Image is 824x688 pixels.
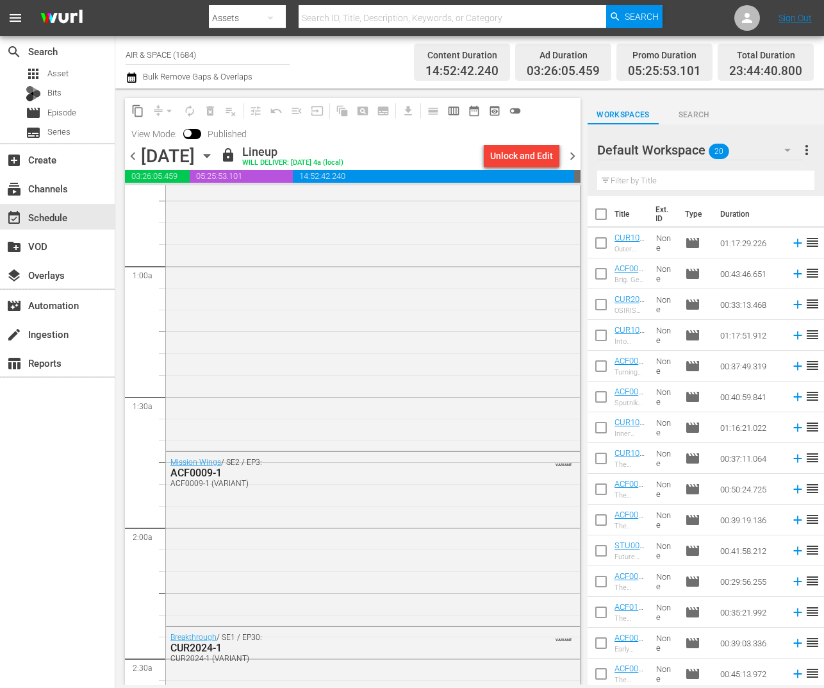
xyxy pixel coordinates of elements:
[614,541,645,598] a: STU0002-1 (STU0002-1 (VARIANT2))
[791,298,805,312] svg: Add to Schedule
[614,430,646,438] div: Inner Planets
[6,153,22,168] span: Create
[651,258,680,289] td: None
[6,44,22,60] span: Search
[715,412,786,443] td: 01:16:21.022
[805,542,820,558] span: reorder
[685,297,700,312] span: Episode
[685,358,700,374] span: Episode
[47,87,62,99] span: Bits
[31,3,92,33] img: ans4CAIJ8jUAAAAAAAAAAAAAAAAAAAAAAAAgQb4GAAAAAAAAAAAAAAAAAAAAAAAAJMjXAAAAAAAAAAAAAAAAAAAAAAAAgAT5G...
[614,645,646,653] div: Early British Jets
[779,13,812,23] a: Sign Out
[128,101,148,121] span: Copy Lineup
[614,356,645,414] a: ACF0089-1 (ACF0089-1 (VARIANT))
[614,245,646,253] div: Outer Planets
[614,276,646,284] div: Brig. Gen. [PERSON_NAME]: Silverplate
[606,5,663,28] button: Search
[805,296,820,312] span: reorder
[651,443,680,474] td: None
[614,196,647,232] th: Title
[685,451,700,466] span: Episode
[715,505,786,535] td: 00:39:19.136
[574,170,581,183] span: 00:15:19.200
[484,144,559,167] button: Unlock and Edit
[715,474,786,505] td: 00:50:24.725
[715,628,786,659] td: 00:39:03.336
[685,666,700,682] span: Episode
[170,633,509,663] div: / SE1 / EP30:
[131,105,144,117] span: content_copy
[6,239,22,255] span: VOD
[685,420,700,435] span: Episode
[791,328,805,342] svg: Add to Schedule
[200,101,220,121] span: Select an event to delete
[685,543,700,558] span: Episode
[614,337,646,346] div: Into Space
[659,108,730,122] span: Search
[729,64,802,79] span: 23:44:40.800
[614,325,645,383] a: CUR1003-1 (CUR1003-1 ([DATE]))
[26,86,41,101] div: Bits
[468,105,481,117] span: date_range_outlined
[220,101,241,121] span: Clear Lineup
[685,482,700,497] span: Episode
[805,419,820,435] span: reorder
[715,535,786,566] td: 00:41:58.212
[266,101,286,121] span: Revert to Primary Episode
[715,566,786,597] td: 00:29:56.255
[425,64,499,79] span: 14:52:42.240
[527,64,600,79] span: 03:26:05.459
[614,294,645,352] a: CUR2029-1 (CUR2029-1 (VARIANT))
[805,512,820,527] span: reorder
[651,566,680,597] td: None
[527,46,600,64] div: Ad Duration
[805,481,820,496] span: reorder
[648,196,677,232] th: Ext. ID
[614,448,645,506] a: CUR1007-1 (CUR1007-1 (VARIANT))
[791,421,805,435] svg: Add to Schedule
[805,604,820,619] span: reorder
[805,666,820,681] span: reorder
[614,399,646,407] div: Sputnik Declassified: Part 1
[179,101,200,121] span: Loop Content
[651,382,680,412] td: None
[715,382,786,412] td: 00:40:59.841
[651,412,680,443] td: None
[715,597,786,628] td: 00:35:21.992
[715,289,786,320] td: 00:33:13.468
[715,228,786,258] td: 01:17:29.226
[6,298,22,314] span: Automation
[805,635,820,650] span: reorder
[791,390,805,404] svg: Add to Schedule
[799,135,814,165] button: more_vert
[47,67,69,80] span: Asset
[125,170,190,183] span: 03:26:05.459
[170,479,509,488] div: ACF0009-1 (VARIANT)
[685,235,700,251] span: Episode
[677,196,713,232] th: Type
[125,129,183,139] span: View Mode:
[651,228,680,258] td: None
[293,170,574,183] span: 14:52:42.240
[464,101,484,121] span: Month Calendar View
[505,101,525,121] span: 24 hours Lineup View is OFF
[715,351,786,382] td: 00:37:49.319
[791,605,805,619] svg: Add to Schedule
[651,505,680,535] td: None
[614,491,646,499] div: The Fighter Mafia: Part 1
[614,264,645,321] a: ACF0029-1 (ACF0029-1 (VARIANT))
[651,535,680,566] td: None
[614,522,646,530] div: The Elephant Plane: Part Two
[614,417,645,475] a: CUR1011-1 (CUR1011-1 (VARIANT))
[651,597,680,628] td: None
[190,170,292,183] span: 05:25:53.101
[614,306,646,315] div: OSIRIS [PERSON_NAME]: Asteroid Hunter & The Asteroid Belt Discovery
[614,583,646,592] div: The Javelin
[685,605,700,620] span: Episode
[791,636,805,650] svg: Add to Schedule
[556,632,572,642] span: VARIANT
[614,614,646,623] div: The Convair Jetliners: Part 2
[614,368,646,376] div: Turning and Burning
[791,544,805,558] svg: Add to Schedule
